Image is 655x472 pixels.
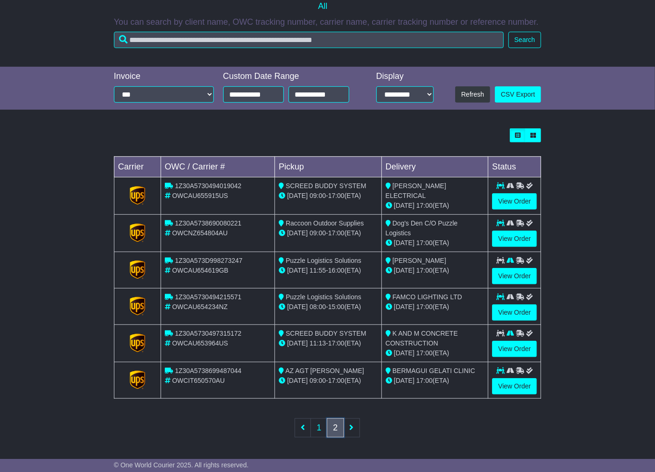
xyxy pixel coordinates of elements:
td: Carrier [114,156,161,177]
span: SCREED BUDDY SYSTEM [286,330,366,337]
img: GetCarrierServiceLogo [130,224,146,242]
div: (ETA) [386,238,485,248]
td: OWC / Carrier # [161,156,275,177]
span: [DATE] [394,267,415,274]
a: 2 [327,418,344,437]
span: 11:13 [310,339,326,347]
div: Invoice [114,71,214,82]
a: View Order [492,231,537,247]
span: [DATE] [394,303,415,310]
span: 1Z30A573D998273247 [175,257,243,264]
span: Puzzle Logistics Solutions [286,257,361,264]
span: 1Z30A5730494019042 [175,182,241,190]
a: CSV Export [495,86,541,103]
span: 09:00 [310,192,326,199]
span: BERMAGUI GELATI CLINIC [393,367,475,374]
span: K AND M CONCRETE CONSTRUCTION [386,330,458,347]
span: Raccoon Outdoor Supplies [286,219,364,227]
div: - (ETA) [279,376,378,386]
img: GetCarrierServiceLogo [130,261,146,279]
span: 1Z30A5730497315172 [175,330,241,337]
span: 15:00 [328,303,345,310]
span: OWCAU654619GB [172,267,229,274]
span: 17:00 [328,192,345,199]
span: OWCAU654234NZ [172,303,228,310]
span: FAMCO LIGHTING LTD [393,293,462,301]
img: GetCarrierServiceLogo [130,186,146,205]
div: (ETA) [386,302,485,312]
span: 16:00 [328,267,345,274]
a: View Order [492,268,537,284]
img: GetCarrierServiceLogo [130,371,146,389]
td: Status [488,156,541,177]
span: 11:55 [310,267,326,274]
span: SCREED BUDDY SYSTEM [286,182,366,190]
div: (ETA) [386,348,485,358]
img: GetCarrierServiceLogo [130,334,146,352]
span: [DATE] [287,192,308,199]
a: View Order [492,341,537,357]
div: - (ETA) [279,302,378,312]
span: © One World Courier 2025. All rights reserved. [114,461,249,469]
div: (ETA) [386,201,485,211]
span: OWCAU655915US [172,192,228,199]
span: Puzzle Logistics Solutions [286,293,361,301]
span: 1Z30A5730494215571 [175,293,241,301]
span: 17:00 [416,303,433,310]
span: [DATE] [287,267,308,274]
span: Dog's Den C/O Puzzle Logistics [386,219,458,237]
span: [DATE] [394,239,415,247]
span: 17:00 [416,239,433,247]
span: [PERSON_NAME] ELECTRICAL [386,182,446,199]
span: [DATE] [394,349,415,357]
span: [DATE] [394,377,415,384]
div: (ETA) [386,266,485,275]
a: View Order [492,378,537,395]
span: 09:00 [310,377,326,384]
div: - (ETA) [279,228,378,238]
span: [DATE] [287,339,308,347]
div: Custom Date Range [223,71,359,82]
span: 17:00 [416,202,433,209]
span: [DATE] [287,303,308,310]
span: 17:00 [416,267,433,274]
span: 17:00 [328,339,345,347]
span: AZ AGT [PERSON_NAME] [285,367,364,374]
span: OWCIT650570AU [172,377,225,384]
div: - (ETA) [279,266,378,275]
span: [DATE] [287,229,308,237]
span: [DATE] [394,202,415,209]
span: 08:00 [310,303,326,310]
span: OWCNZ654804AU [172,229,228,237]
span: 17:00 [328,377,345,384]
div: - (ETA) [279,338,378,348]
span: 17:00 [416,377,433,384]
img: GetCarrierServiceLogo [130,297,146,316]
span: 17:00 [328,229,345,237]
div: - (ETA) [279,191,378,201]
div: Display [376,71,434,82]
td: Pickup [275,156,382,177]
span: [PERSON_NAME] [393,257,446,264]
a: View Order [492,304,537,321]
button: Refresh [455,86,490,103]
a: 1 [310,418,327,437]
a: View Order [492,193,537,210]
button: Search [508,32,541,48]
span: 1Z30A5738690080221 [175,219,241,227]
span: 1Z30A5738699487044 [175,367,241,374]
td: Delivery [381,156,488,177]
p: You can search by client name, OWC tracking number, carrier name, carrier tracking number or refe... [114,17,541,28]
span: 17:00 [416,349,433,357]
span: OWCAU653964US [172,339,228,347]
div: (ETA) [386,376,485,386]
span: 09:00 [310,229,326,237]
span: [DATE] [287,377,308,384]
